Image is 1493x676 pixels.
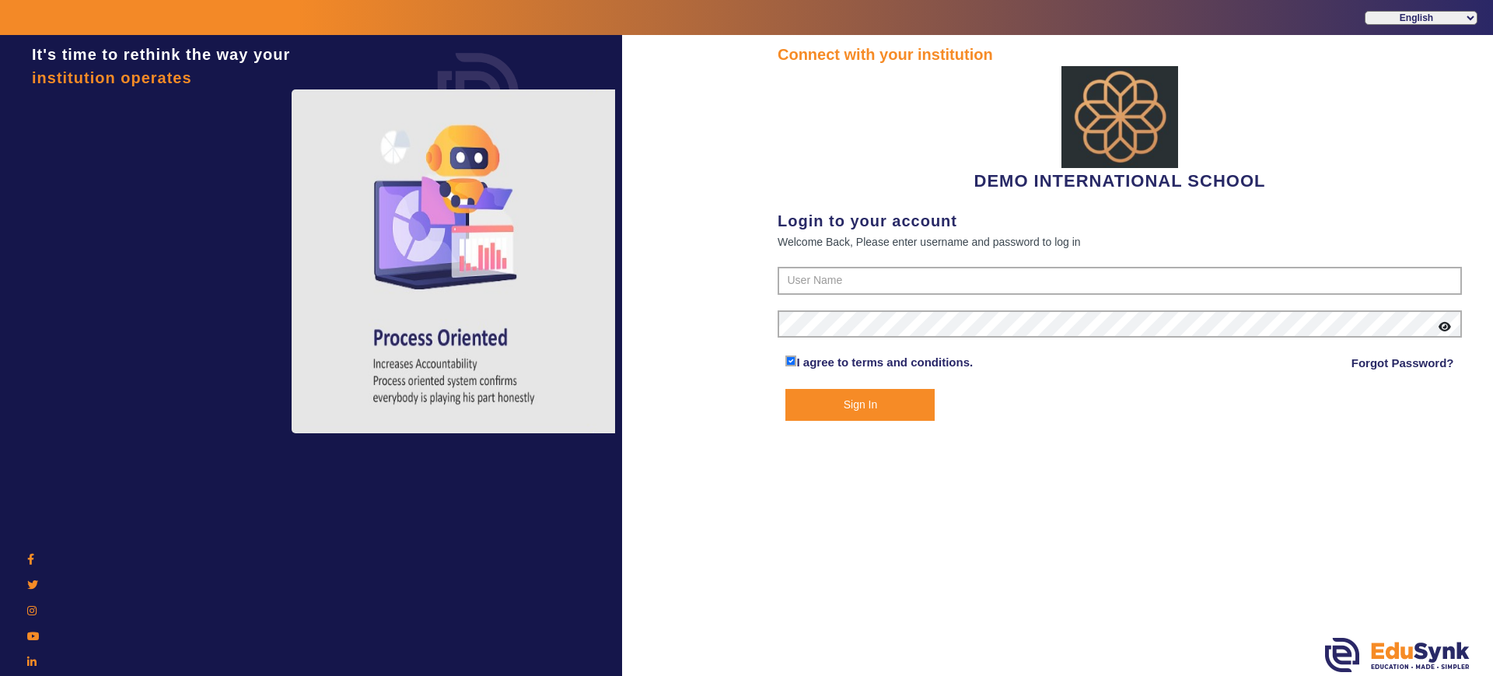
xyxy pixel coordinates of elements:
[778,209,1462,233] div: Login to your account
[778,66,1462,194] div: DEMO INTERNATIONAL SCHOOL
[32,69,192,86] span: institution operates
[785,389,935,421] button: Sign In
[1061,66,1178,168] img: abdd4561-dfa5-4bc5-9f22-bd710a8d2831
[1351,354,1454,373] a: Forgot Password?
[796,356,973,369] a: I agree to terms and conditions.
[778,233,1462,251] div: Welcome Back, Please enter username and password to log in
[292,89,618,433] img: login4.png
[1325,638,1470,672] img: edusynk.png
[778,43,1462,66] div: Connect with your institution
[778,267,1462,295] input: User Name
[32,46,290,63] span: It's time to rethink the way your
[420,35,537,152] img: login.png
